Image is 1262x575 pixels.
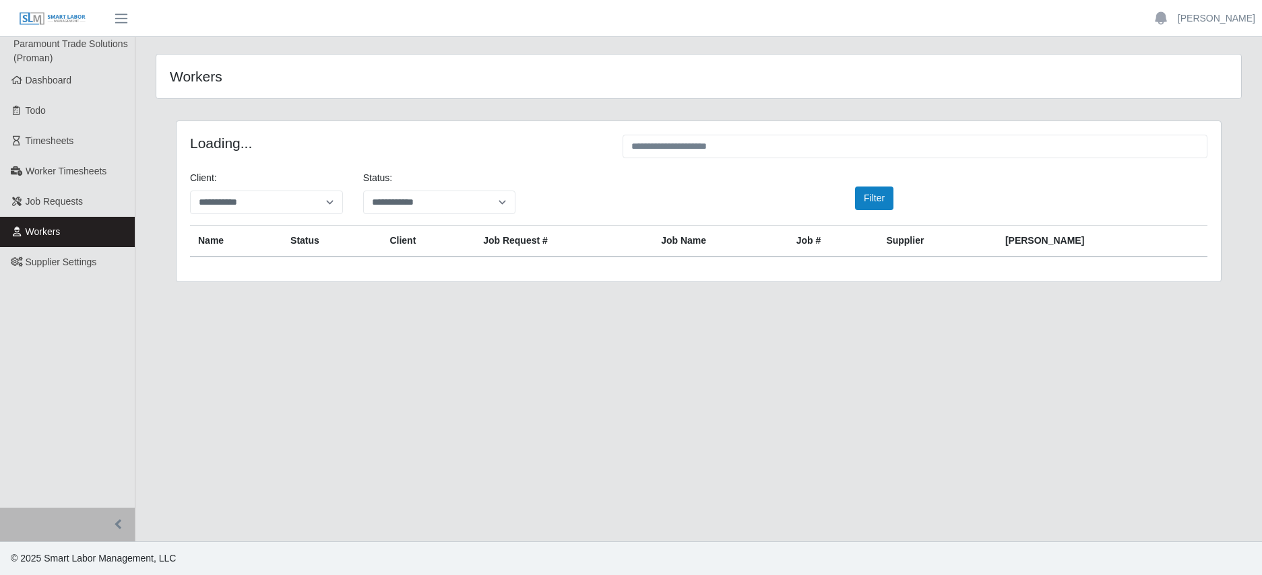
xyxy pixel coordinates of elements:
h4: Workers [170,68,599,85]
label: Status: [363,171,393,185]
span: Job Requests [26,196,84,207]
h4: Loading... [190,135,602,151]
th: Name [190,226,282,257]
span: Worker Timesheets [26,166,106,176]
span: Paramount Trade Solutions (Proman) [13,38,128,63]
span: Supplier Settings [26,257,97,267]
th: Status [282,226,381,257]
th: Supplier [878,226,997,257]
img: SLM Logo [19,11,86,26]
span: Todo [26,105,46,116]
button: Filter [855,187,893,210]
th: Client [381,226,475,257]
span: © 2025 Smart Labor Management, LLC [11,553,176,564]
th: Job Request # [475,226,653,257]
th: Job Name [653,226,788,257]
th: [PERSON_NAME] [997,226,1207,257]
th: Job # [788,226,879,257]
label: Client: [190,171,217,185]
span: Workers [26,226,61,237]
a: [PERSON_NAME] [1178,11,1255,26]
span: Dashboard [26,75,72,86]
span: Timesheets [26,135,74,146]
